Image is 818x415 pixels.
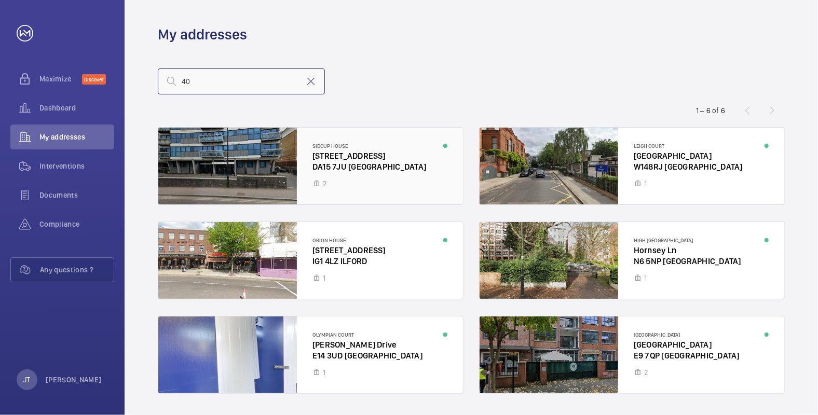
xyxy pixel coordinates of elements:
[23,375,30,385] p: JT
[39,219,114,229] span: Compliance
[696,105,725,116] div: 1 – 6 of 6
[39,132,114,142] span: My addresses
[82,74,106,85] span: Discover
[158,68,325,94] input: Search by address
[39,103,114,113] span: Dashboard
[39,74,82,84] span: Maximize
[39,161,114,171] span: Interventions
[46,375,102,385] p: [PERSON_NAME]
[158,25,247,44] h1: My addresses
[39,190,114,200] span: Documents
[40,265,114,275] span: Any questions ?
